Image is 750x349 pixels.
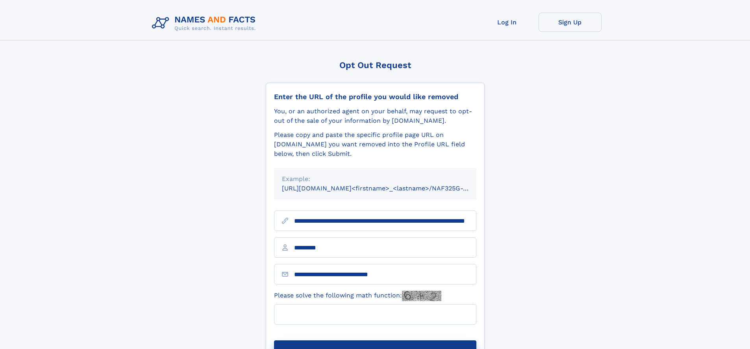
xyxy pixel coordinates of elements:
label: Please solve the following math function: [274,291,441,301]
small: [URL][DOMAIN_NAME]<firstname>_<lastname>/NAF325G-xxxxxxxx [282,185,491,192]
div: Example: [282,174,469,184]
div: Enter the URL of the profile you would like removed [274,92,476,101]
a: Sign Up [539,13,602,32]
img: Logo Names and Facts [149,13,262,34]
div: Please copy and paste the specific profile page URL on [DOMAIN_NAME] you want removed into the Pr... [274,130,476,159]
a: Log In [476,13,539,32]
div: You, or an authorized agent on your behalf, may request to opt-out of the sale of your informatio... [274,107,476,126]
div: Opt Out Request [266,60,485,70]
